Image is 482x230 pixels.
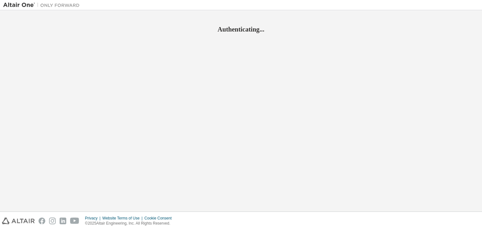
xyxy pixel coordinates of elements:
[85,221,176,226] p: © 2025 Altair Engineering, Inc. All Rights Reserved.
[60,218,66,224] img: linkedin.svg
[144,216,175,221] div: Cookie Consent
[49,218,56,224] img: instagram.svg
[39,218,45,224] img: facebook.svg
[70,218,79,224] img: youtube.svg
[2,218,35,224] img: altair_logo.svg
[85,216,102,221] div: Privacy
[3,2,83,8] img: Altair One
[3,25,479,33] h2: Authenticating...
[102,216,144,221] div: Website Terms of Use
